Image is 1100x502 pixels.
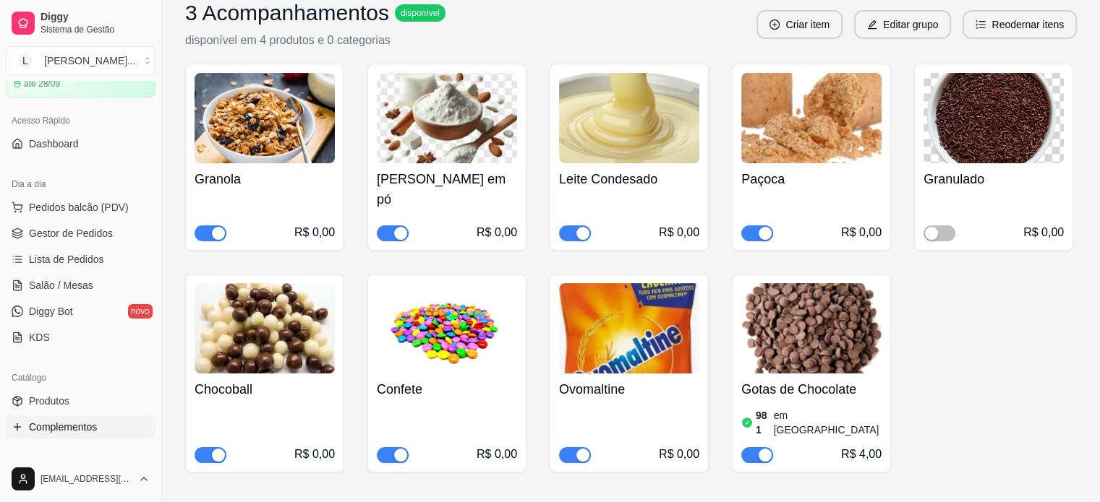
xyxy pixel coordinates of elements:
[1023,224,1064,241] div: R$ 0,00
[841,446,882,463] div: R$ 4,00
[559,169,699,189] h4: Leite Condesado
[377,169,517,209] h4: [PERSON_NAME] em pó
[29,420,97,434] span: Complementos
[40,24,150,35] span: Sistema de Gestão
[841,224,882,241] div: R$ 0,00
[867,20,877,30] span: edit
[29,394,69,408] span: Produtos
[6,389,155,412] a: Produtos
[29,137,79,151] span: Dashboard
[659,446,699,463] div: R$ 0,00
[741,169,882,189] h4: Paçoca
[6,109,155,132] div: Acesso Rápido
[29,200,129,215] span: Pedidos balcão (PDV)
[44,53,136,68] div: [PERSON_NAME] ...
[377,283,517,373] img: product-image
[29,278,93,293] span: Salão / Mesas
[6,462,155,496] button: [EMAIL_ADDRESS][DOMAIN_NAME]
[40,473,132,485] span: [EMAIL_ADDRESS][DOMAIN_NAME]
[377,73,517,163] img: product-image
[195,379,335,399] h4: Chocoball
[6,415,155,438] a: Complementos
[756,408,771,437] article: 981
[195,169,335,189] h4: Granola
[6,274,155,297] a: Salão / Mesas
[195,283,335,373] img: product-image
[6,326,155,349] a: KDS
[6,248,155,271] a: Lista de Pedidos
[24,78,60,90] article: até 28/09
[6,173,155,196] div: Dia a dia
[477,446,517,463] div: R$ 0,00
[477,224,517,241] div: R$ 0,00
[756,10,843,39] button: plus-circleCriar item
[659,224,699,241] div: R$ 0,00
[29,226,113,241] span: Gestor de Pedidos
[6,196,155,219] button: Pedidos balcão (PDV)
[769,20,780,30] span: plus-circle
[294,224,335,241] div: R$ 0,00
[6,132,155,155] a: Dashboard
[924,73,1064,163] img: product-image
[29,252,104,267] span: Lista de Pedidos
[6,300,155,323] a: Diggy Botnovo
[6,6,155,40] a: DiggySistema de Gestão
[976,20,986,30] span: ordered-list
[741,73,882,163] img: product-image
[18,53,33,68] span: L
[741,379,882,399] h4: Gotas de Chocolate
[377,379,517,399] h4: Confete
[185,32,445,49] p: disponível em 4 produtos e 0 categorias
[40,11,150,24] span: Diggy
[6,222,155,245] a: Gestor de Pedidos
[6,46,155,75] button: Select a team
[398,7,443,19] span: disponível
[559,379,699,399] h4: Ovomaltine
[559,283,699,373] img: product-image
[963,10,1077,39] button: ordered-listReodernar itens
[29,330,50,345] span: KDS
[6,366,155,389] div: Catálogo
[29,304,73,319] span: Diggy Bot
[924,169,1064,189] h4: Granulado
[195,73,335,163] img: product-image
[294,446,335,463] div: R$ 0,00
[559,73,699,163] img: product-image
[854,10,951,39] button: editEditar grupo
[741,283,882,373] img: product-image
[774,408,882,437] article: em [GEOGRAPHIC_DATA]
